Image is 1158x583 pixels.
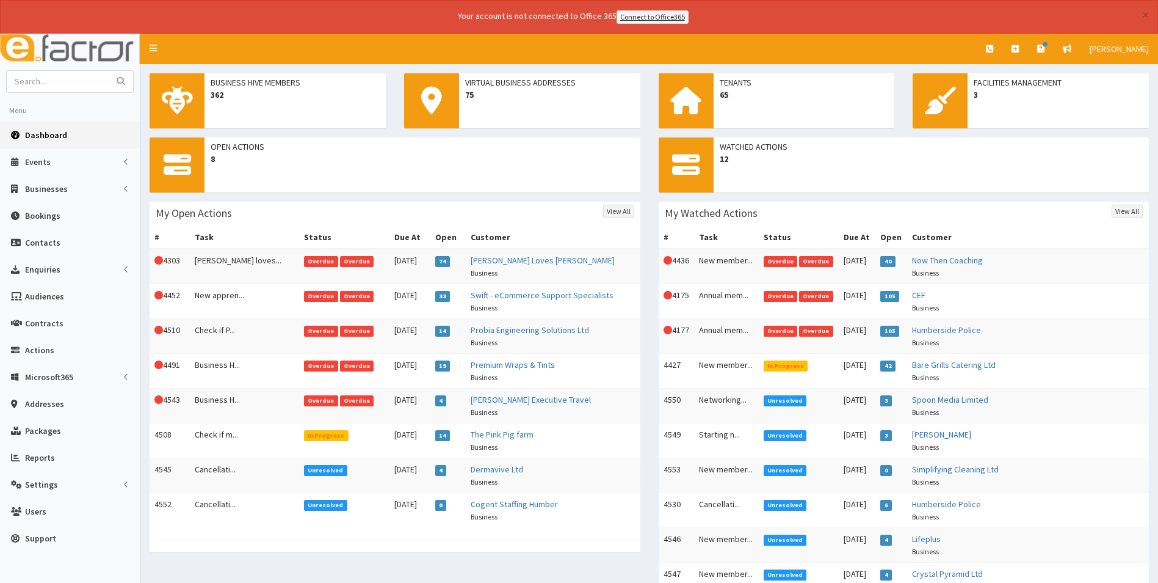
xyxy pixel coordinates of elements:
td: [DATE] [839,423,875,458]
span: Unresolved [764,465,807,476]
td: Cancellati... [190,493,299,527]
th: Open [875,226,907,249]
span: Overdue [304,326,338,337]
td: [DATE] [839,353,875,388]
td: [DATE] [389,284,430,318]
td: Check if m... [190,423,299,458]
span: 65 [720,89,889,101]
span: 0 [880,465,892,476]
i: This Action is overdue! [154,326,163,334]
span: Overdue [764,291,798,302]
small: Business [471,512,498,521]
td: 4436 [659,249,695,284]
span: Business Hive Members [211,76,380,89]
small: Business [471,373,498,382]
a: Crystal Pyramid Ltd [912,568,983,579]
span: [PERSON_NAME] [1090,43,1149,54]
td: [DATE] [839,493,875,527]
span: In Progress [304,430,349,441]
td: Check if P... [190,318,299,353]
span: 33 [435,291,451,302]
td: [DATE] [389,493,430,527]
span: 4 [435,465,447,476]
td: [DATE] [389,423,430,458]
small: Business [471,338,498,347]
i: This Action is overdue! [664,256,672,265]
span: Packages [25,425,61,436]
td: [PERSON_NAME] loves... [190,249,299,284]
small: Business [912,303,939,312]
button: × [1142,9,1149,21]
span: Overdue [799,256,833,267]
a: Cogent Staffing Humber [471,499,558,510]
td: 4508 [150,423,190,458]
a: Spoon Media Limited [912,394,988,405]
h3: My Open Actions [156,208,232,219]
small: Business [912,408,939,417]
small: Business [912,373,939,382]
th: Task [190,226,299,249]
i: This Action is overdue! [154,361,163,369]
a: The Pink Pig farm [471,429,534,440]
td: [DATE] [389,318,430,353]
td: New appren... [190,284,299,318]
th: Task [694,226,758,249]
td: 4553 [659,458,695,493]
span: Reports [25,452,55,463]
th: Customer [466,226,640,249]
span: Overdue [340,395,374,406]
th: Status [299,226,389,249]
td: New member... [694,458,758,493]
span: Overdue [304,361,338,372]
a: View All [603,205,634,218]
th: # [150,226,190,249]
span: Unresolved [304,465,347,476]
th: Open [430,226,466,249]
small: Business [912,442,939,452]
i: This Action is overdue! [664,326,672,334]
span: Audiences [25,291,64,302]
td: Starting n... [694,423,758,458]
td: New member... [694,527,758,562]
span: Overdue [340,326,374,337]
span: 105 [880,326,899,337]
span: Enquiries [25,264,60,275]
span: 3 [880,430,892,441]
a: View All [1112,205,1143,218]
a: Bare Grills Catering Ltd [912,359,996,370]
span: Actions [25,345,54,356]
td: Business H... [190,353,299,388]
a: [PERSON_NAME] Loves [PERSON_NAME] [471,255,615,266]
td: [DATE] [839,318,875,353]
a: Humberside Police [912,499,981,510]
th: Due At [839,226,875,249]
td: 4543 [150,388,190,423]
span: Overdue [340,256,374,267]
small: Business [912,477,939,486]
td: [DATE] [839,284,875,318]
small: Business [471,442,498,452]
a: [PERSON_NAME] [912,429,971,440]
span: 105 [880,291,899,302]
span: In Progress [764,361,808,372]
i: This Action is overdue! [154,256,163,265]
td: Annual mem... [694,284,758,318]
td: [DATE] [389,249,430,284]
td: [DATE] [389,458,430,493]
td: 4545 [150,458,190,493]
a: Connect to Office365 [617,10,689,24]
span: Tenants [720,76,889,89]
td: 4549 [659,423,695,458]
td: 4177 [659,318,695,353]
a: Swift - eCommerce Support Specialists [471,290,613,301]
span: Unresolved [764,430,807,441]
a: [PERSON_NAME] [1080,34,1158,64]
i: This Action is overdue! [154,291,163,299]
td: 4552 [150,493,190,527]
span: Overdue [304,256,338,267]
span: 0 [435,500,447,511]
h3: My Watched Actions [665,208,758,219]
a: Premium Wraps & Tints [471,359,555,370]
td: 4546 [659,527,695,562]
th: Status [759,226,839,249]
